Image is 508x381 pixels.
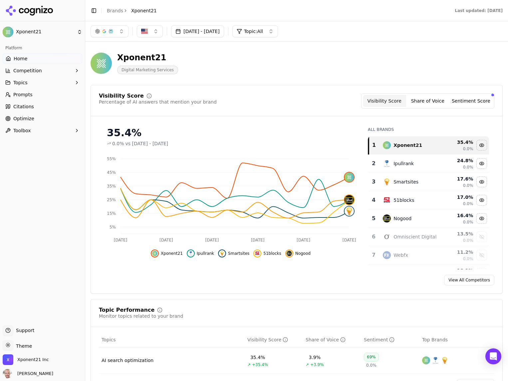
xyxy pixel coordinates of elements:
img: Xponent21 Inc [3,354,13,365]
span: Support [13,327,34,334]
button: Hide xponent21 data [151,249,183,257]
img: smartsites [219,251,225,256]
span: 0.0% [463,165,473,170]
tr: 1xponent21Xponent2135.4%0.0%Hide xponent21 data [369,136,489,155]
button: Show seer interactive data [476,268,487,279]
span: +35.4% [252,362,268,367]
div: Last updated: [DATE] [455,8,503,13]
span: 0.0% [463,201,473,206]
div: 3 [371,178,376,186]
span: Top Brands [422,336,448,343]
div: Topic Performance [99,307,154,313]
div: 5 [371,214,376,222]
span: Toolbox [13,127,31,134]
div: Visibility Score [247,336,288,343]
span: Xponent21 [161,251,183,256]
div: Xponent21 [117,52,178,63]
div: Sentiment [364,336,394,343]
th: shareOfVoice [303,332,361,347]
div: 35.4% [107,127,355,139]
span: Topics [102,336,116,343]
button: Topics [3,77,82,88]
span: [PERSON_NAME] [15,371,53,377]
img: smartsites [441,356,449,364]
button: [DATE] - [DATE] [171,25,224,37]
div: 17.6 % [442,176,473,182]
img: 51blocks [255,251,260,256]
th: visibilityScore [245,332,303,347]
button: Hide 51blocks data [253,249,281,257]
div: Visibility Score [99,93,144,99]
span: Optimize [13,115,34,122]
img: xponent21 [383,141,391,149]
div: 2 [371,160,376,168]
span: Competition [13,67,42,74]
tr: 10.1%Show seer interactive data [369,264,489,283]
span: Citations [13,103,34,110]
img: ipullrank [431,356,439,364]
a: Brands [107,8,123,13]
div: Omniscient Digital [393,233,436,240]
img: Will Melton [3,369,12,378]
button: Open user button [3,369,53,378]
a: Optimize [3,113,82,124]
tspan: 25% [107,197,116,202]
button: Competition [3,65,82,76]
span: Digital Marketing Services [117,66,178,74]
button: Show omniscient digital data [476,231,487,242]
a: Prompts [3,89,82,100]
img: nogood [287,251,292,256]
a: Home [3,53,82,64]
tr: 451blocks51blocks17.0%0.0%Hide 51blocks data [369,191,489,209]
div: 69% [364,353,379,361]
div: Smartsites [393,179,418,185]
div: 1 [372,141,376,149]
tr: 3smartsitesSmartsites17.6%0.0%Hide smartsites data [369,173,489,191]
span: Theme [13,343,32,349]
tspan: [DATE] [297,238,310,242]
th: Topics [99,332,245,347]
a: Citations [3,101,82,112]
a: AI search optimization [102,357,153,364]
button: Hide nogood data [476,213,487,224]
tspan: [DATE] [343,238,356,242]
tr: 2ipullrankIpullrank24.8%0.0%Hide ipullrank data [369,155,489,173]
tr: 5nogoodNogood16.4%0.0%Hide nogood data [369,209,489,228]
span: 0.0% [112,140,124,147]
div: Platform [3,43,82,53]
button: Sentiment Score [449,95,493,107]
span: 0.0% [463,219,473,225]
nav: breadcrumb [107,7,157,14]
tspan: 5% [110,225,116,229]
span: Xponent21 [16,29,74,35]
tspan: 35% [107,184,116,189]
button: Hide xponent21 data [476,140,487,151]
button: Toolbox [3,125,82,136]
th: sentiment [361,332,419,347]
img: smartsites [345,206,354,216]
div: 51blocks [393,197,414,203]
img: 51blocks [383,196,391,204]
div: Share of Voice [306,336,346,343]
div: Monitor topics related to your brand [99,313,183,319]
span: Topics [13,79,28,86]
div: Data table [99,332,494,374]
div: 4 [371,196,376,204]
div: Webfx [393,252,408,258]
span: Smartsites [228,251,249,256]
div: 13.5 % [442,230,473,237]
span: 0.0% [463,256,473,261]
img: US [141,28,148,35]
button: Hide smartsites data [218,249,249,257]
div: 35.4 % [442,139,473,146]
div: All Brands [368,127,489,132]
span: ↗ [306,362,309,367]
img: omniscient digital [383,233,391,241]
div: 7 [371,251,376,259]
div: 3.9% [309,354,321,361]
span: 51blocks [263,251,281,256]
th: Top Brands [419,332,494,347]
button: Open organization switcher [3,354,49,365]
span: 0.0% [366,363,377,368]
